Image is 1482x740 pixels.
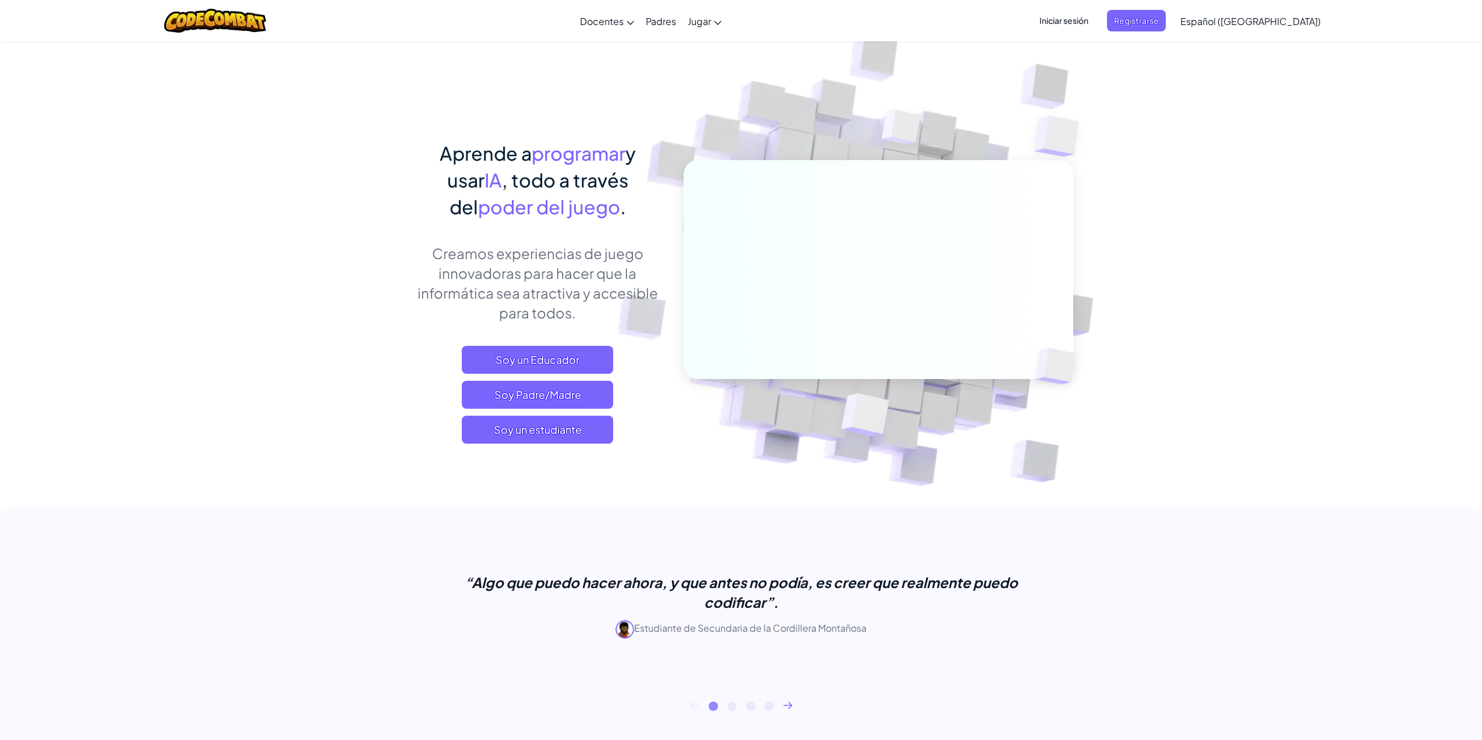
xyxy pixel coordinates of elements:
font: Iniciar sesión [1039,15,1088,26]
button: 4 [765,702,774,711]
img: Logotipo de CodeCombat [164,9,266,33]
button: Soy un estudiante [462,416,613,444]
font: 2 [731,704,737,717]
img: Cubos superpuestos [1016,324,1103,409]
button: Iniciar sesión [1032,10,1095,31]
font: Registrarse [1114,15,1159,26]
button: 2 [727,702,737,711]
font: , todo a través del [450,168,628,218]
a: Español ([GEOGRAPHIC_DATA]) [1175,5,1327,37]
a: Soy Padre/Madre [462,381,613,409]
font: IA [484,168,502,192]
a: Docentes [574,5,640,37]
font: Estudiante de Secundaria de la Cordillera Montañosa [634,622,866,634]
font: programar [532,141,625,165]
font: Jugar [688,15,711,27]
font: Docentes [580,15,624,27]
button: 1 [709,702,718,711]
img: Cubos superpuestos [812,369,917,465]
font: poder del juego [478,195,620,218]
a: Jugar [682,5,727,37]
font: Soy un Educador [496,353,579,366]
font: “Algo que puedo hacer ahora, y que antes no podía, es creer que realmente puedo codificar”. [465,573,1018,611]
a: Soy un Educador [462,346,613,374]
font: Español ([GEOGRAPHIC_DATA]) [1180,15,1321,27]
font: Creamos experiencias de juego innovadoras para hacer que la informática sea atractiva y accesible... [418,245,658,321]
font: 4 [768,704,774,717]
button: 3 [746,702,755,711]
font: Padres [646,15,676,27]
font: 3 [749,704,756,717]
font: . [620,195,626,218]
img: Cubos superpuestos [1011,87,1112,186]
font: Aprende a [440,141,532,165]
img: avatar [616,620,634,639]
img: Cubos superpuestos [860,87,943,174]
font: 1 [712,704,716,717]
font: Soy Padre/Madre [494,388,581,401]
button: Registrarse [1107,10,1166,31]
a: Padres [640,5,682,37]
font: Soy un estudiante [494,423,582,436]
